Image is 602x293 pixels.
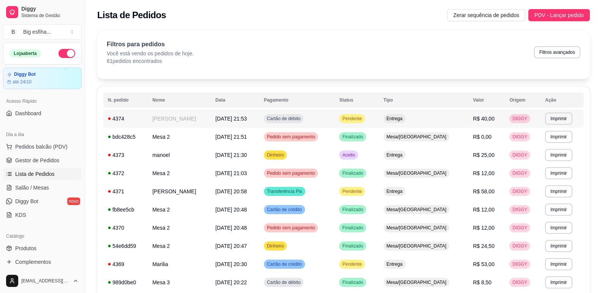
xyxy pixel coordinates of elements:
span: R$ 24,50 [473,243,495,249]
span: R$ 8,50 [473,279,491,285]
span: Pendente [341,116,363,122]
span: DIGGY [511,207,529,213]
span: DIGGY [511,279,529,285]
td: Mesa 3 [148,273,211,291]
span: DIGGY [511,116,529,122]
span: [DATE] 20:30 [215,261,247,267]
span: Complementos [15,258,51,266]
span: Diggy [21,6,79,13]
span: Mesa/[GEOGRAPHIC_DATA] [385,279,448,285]
span: Finalizado [341,207,365,213]
span: Cartão de crédito [265,207,303,213]
button: Pedidos balcão (PDV) [3,141,82,153]
div: Catálogo [3,230,82,242]
span: Mesa/[GEOGRAPHIC_DATA] [385,207,448,213]
td: Mesa 2 [148,164,211,182]
button: Zerar sequência de pedidos [447,9,525,21]
span: Cartão de débito [265,116,302,122]
a: Produtos [3,242,82,254]
span: Pedido sem pagamento [265,134,317,140]
span: R$ 12,00 [473,170,495,176]
div: bdc428c5 [108,133,143,141]
span: DIGGY [511,188,529,194]
span: R$ 0,00 [473,134,491,140]
span: R$ 12,00 [473,225,495,231]
span: Entrega [385,261,404,267]
span: R$ 12,00 [473,207,495,213]
span: Mesa/[GEOGRAPHIC_DATA] [385,225,448,231]
h2: Lista de Pedidos [97,9,166,21]
th: Data [211,92,259,108]
button: Imprimir [545,131,572,143]
span: PDV - Lançar pedido [534,11,584,19]
span: Aceito [341,152,356,158]
span: [DATE] 20:22 [215,279,247,285]
a: KDS [3,209,82,221]
div: 4370 [108,224,143,232]
span: Dinheiro [265,243,286,249]
span: DIGGY [511,134,529,140]
div: 4373 [108,151,143,159]
span: [EMAIL_ADDRESS][DOMAIN_NAME] [21,278,70,284]
a: Complementos [3,256,82,268]
span: Finalizado [341,170,365,176]
a: Diggy Botnovo [3,195,82,207]
span: [DATE] 21:51 [215,134,247,140]
td: Mesa 2 [148,219,211,237]
span: Cartão de débito [265,279,302,285]
td: Mesa 2 [148,128,211,146]
button: Imprimir [545,276,572,288]
span: Mesa/[GEOGRAPHIC_DATA] [385,243,448,249]
span: Finalizado [341,225,365,231]
div: 989d0be0 [108,279,143,286]
span: DIGGY [511,170,529,176]
div: Acesso Rápido [3,95,82,107]
button: [EMAIL_ADDRESS][DOMAIN_NAME] [3,272,82,290]
span: Cartão de crédito [265,261,303,267]
p: Você está vendo os pedidos de hoje. [107,50,194,57]
th: Ação [540,92,584,108]
div: fb8ee5cb [108,206,143,213]
button: Imprimir [545,240,572,252]
div: 4374 [108,115,143,122]
span: Pedido sem pagamento [265,225,317,231]
span: R$ 58,00 [473,188,495,194]
button: Imprimir [545,185,572,197]
span: Finalizado [341,279,365,285]
a: Diggy Botaté 24/10 [3,67,82,89]
button: Imprimir [545,258,572,270]
article: Diggy Bot [14,72,36,77]
div: 4372 [108,169,143,177]
button: Alterar Status [58,49,75,58]
div: Big esfiha ... [23,28,51,36]
div: 54e6dd59 [108,242,143,250]
span: Entrega [385,116,404,122]
span: Zerar sequência de pedidos [453,11,519,19]
span: Pendente [341,261,363,267]
span: Produtos [15,244,36,252]
span: R$ 25,00 [473,152,495,158]
span: Gestor de Pedidos [15,157,59,164]
span: Mesa/[GEOGRAPHIC_DATA] [385,170,448,176]
span: Pedidos balcão (PDV) [15,143,68,150]
td: Marilia [148,255,211,273]
button: Select a team [3,24,82,39]
button: Imprimir [545,204,572,216]
td: Mesa 2 [148,237,211,255]
article: até 24/10 [13,79,32,85]
span: [DATE] 21:30 [215,152,247,158]
span: Dinheiro [265,152,286,158]
p: 61 pedidos encontrados [107,57,194,65]
span: [DATE] 20:48 [215,207,247,213]
span: Salão / Mesas [15,184,49,191]
th: Valor [468,92,505,108]
span: [DATE] 20:58 [215,188,247,194]
span: Diggy Bot [15,197,38,205]
th: Tipo [379,92,469,108]
a: Lista de Pedidos [3,168,82,180]
td: Mesa 2 [148,201,211,219]
span: KDS [15,211,26,219]
th: Origem [505,92,540,108]
span: Finalizado [341,243,365,249]
span: Sistema de Gestão [21,13,79,19]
